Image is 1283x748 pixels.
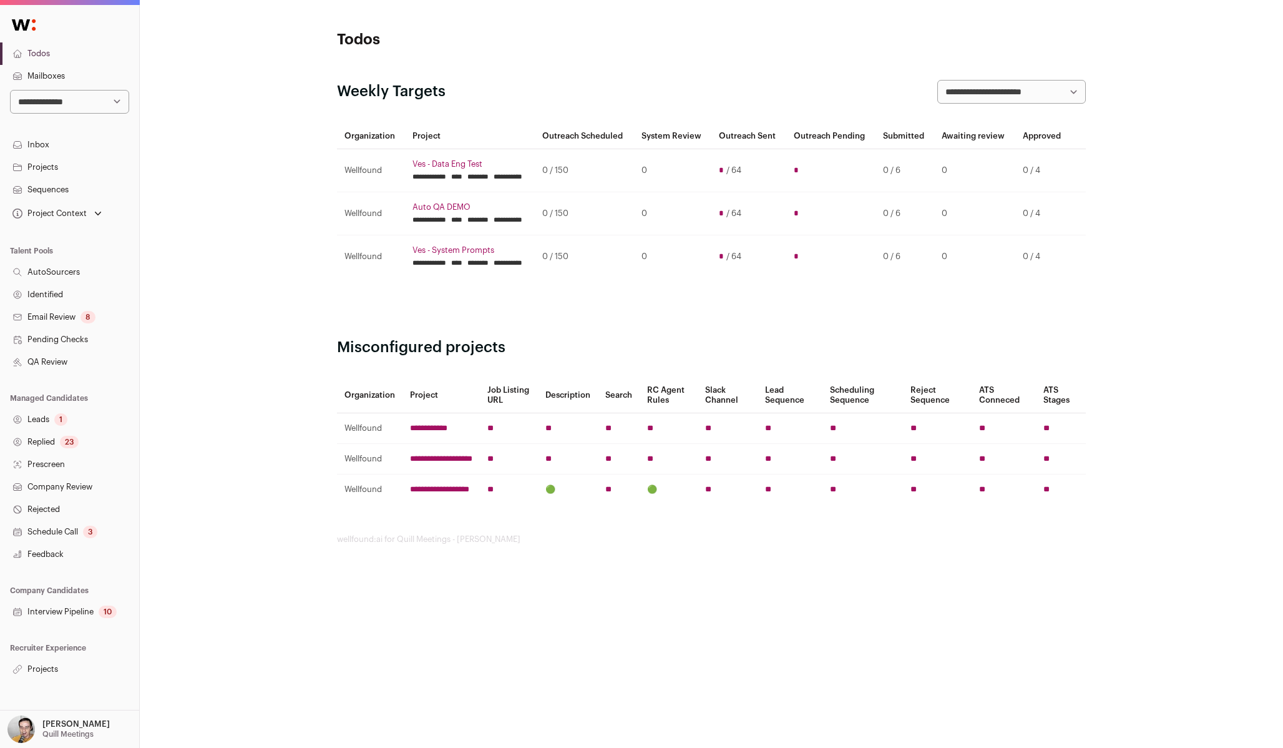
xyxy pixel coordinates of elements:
td: Wellfound [337,235,405,278]
div: 8 [80,311,95,323]
th: Project [405,124,535,149]
td: 0 [634,235,712,278]
td: 0 [934,235,1015,278]
button: Open dropdown [10,205,104,222]
td: Wellfound [337,149,405,192]
td: 0 / 150 [535,149,634,192]
th: Lead Sequence [758,378,822,413]
td: Wellfound [337,413,402,444]
h2: Weekly Targets [337,82,446,102]
th: Scheduling Sequence [822,378,903,413]
td: Wellfound [337,475,402,505]
td: 0 [634,192,712,235]
td: 0 / 150 [535,192,634,235]
th: Organization [337,124,405,149]
p: [PERSON_NAME] [42,719,110,729]
td: 0 / 6 [876,235,934,278]
th: Approved [1015,124,1070,149]
td: 0 / 4 [1015,235,1070,278]
div: Project Context [10,209,87,219]
th: Search [598,378,640,413]
div: 3 [83,526,97,538]
img: Wellfound [5,12,42,37]
span: / 64 [726,165,741,175]
div: 23 [60,436,79,448]
td: Wellfound [337,444,402,475]
td: 0 / 150 [535,235,634,278]
td: Wellfound [337,192,405,235]
a: Auto QA DEMO [412,202,527,212]
th: Outreach Sent [711,124,786,149]
td: 0 / 4 [1015,192,1070,235]
div: 1 [54,413,67,426]
h1: Todos [337,30,587,50]
th: ATS Stages [1036,378,1086,413]
th: Outreach Scheduled [535,124,634,149]
th: RC Agent Rules [640,378,698,413]
h2: Misconfigured projects [337,338,1086,358]
p: Quill Meetings [42,729,94,739]
td: 0 / 6 [876,192,934,235]
div: 10 [99,606,117,618]
button: Open dropdown [5,716,112,743]
th: Outreach Pending [786,124,876,149]
td: 🟢 [640,475,698,505]
th: Slack Channel [698,378,758,413]
td: 0 [934,192,1015,235]
td: 0 [934,149,1015,192]
footer: wellfound:ai for Quill Meetings - [PERSON_NAME] [337,534,1086,544]
td: 0 [634,149,712,192]
img: 144000-medium_jpg [7,716,35,743]
span: / 64 [726,252,741,262]
td: 0 / 6 [876,149,934,192]
span: / 64 [726,209,741,219]
a: Ves - Data Eng Test [412,159,527,169]
th: Awaiting review [934,124,1015,149]
th: Job Listing URL [480,378,538,413]
th: Organization [337,378,402,413]
td: 0 / 4 [1015,149,1070,192]
th: Submitted [876,124,934,149]
td: 🟢 [538,475,598,505]
th: Reject Sequence [903,378,972,413]
th: Project [402,378,480,413]
th: ATS Conneced [972,378,1036,413]
th: System Review [634,124,712,149]
th: Description [538,378,598,413]
a: Ves - System Prompts [412,245,527,255]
